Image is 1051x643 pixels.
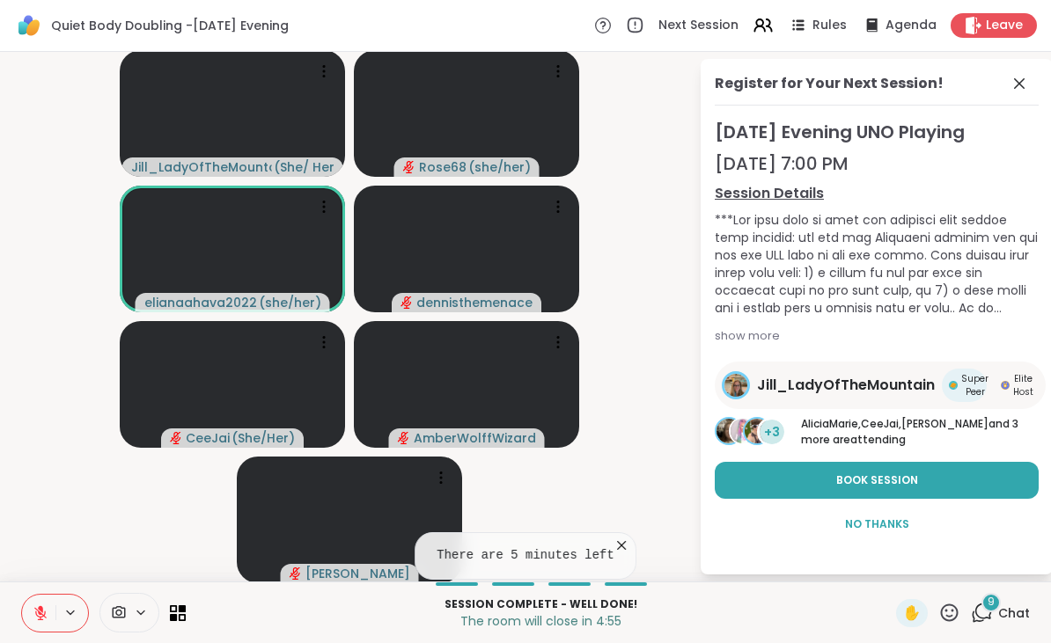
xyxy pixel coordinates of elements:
[836,472,918,488] span: Book Session
[715,506,1039,543] button: No Thanks
[715,151,1039,176] div: [DATE] 7:00 PM
[715,211,1039,317] div: ***Lor ipsu dolo si amet con adipisci elit seddoe temp incidid: utl etd mag Aliquaeni adminim ven...
[403,161,415,173] span: audio-muted
[731,419,755,443] img: CeeJai
[745,419,769,443] img: Adrienne_QueenOfTheDawn
[468,158,531,176] span: ( she/her )
[801,416,861,431] span: AliciaMarie ,
[901,416,989,431] span: [PERSON_NAME]
[170,432,182,444] span: audio-muted
[715,73,944,94] div: Register for Your Next Session!
[186,429,230,447] span: CeeJai
[401,296,413,309] span: audio-muted
[274,158,334,176] span: ( She/ Her )
[988,595,995,610] span: 9
[419,158,467,176] span: Rose68
[144,294,257,311] span: elianaahava2022
[764,423,780,442] span: +3
[986,17,1023,34] span: Leave
[14,11,44,40] img: ShareWell Logomark
[398,432,410,444] span: audio-muted
[715,362,1046,409] a: Jill_LadyOfTheMountainJill_LadyOfTheMountainSuper PeerSuper PeerElite HostElite Host
[416,294,533,311] span: dennisthemenace
[715,327,1039,345] div: show more
[801,416,1039,448] p: and 3 more are attending
[715,183,1039,204] a: Session Details
[812,17,847,34] span: Rules
[1013,372,1033,398] span: Elite Host
[131,158,272,176] span: Jill_LadyOfTheMountain
[259,294,321,311] span: ( she/her )
[232,429,295,447] span: ( She/Her )
[305,565,410,582] span: [PERSON_NAME]
[998,604,1030,622] span: Chat
[414,429,536,447] span: AmberWolffWizard
[724,374,747,397] img: Jill_LadyOfTheMountain
[845,516,909,532] span: No Thanks
[658,17,739,34] span: Next Session
[715,462,1039,499] button: Book Session
[717,419,741,443] img: AliciaMarie
[290,567,302,580] span: audio-muted
[903,603,921,624] span: ✋
[949,381,958,390] img: Super Peer
[51,17,289,34] span: Quiet Body Doubling -[DATE] Evening
[861,416,901,431] span: CeeJai ,
[196,612,886,630] p: The room will close in 4:55
[196,596,886,612] p: Session Complete - well done!
[757,375,935,396] span: Jill_LadyOfTheMountain
[437,547,614,565] pre: There are 5 minutes left
[1001,381,1010,390] img: Elite Host
[961,372,989,398] span: Super Peer
[715,120,1039,144] span: [DATE] Evening UNO Playing
[886,17,937,34] span: Agenda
